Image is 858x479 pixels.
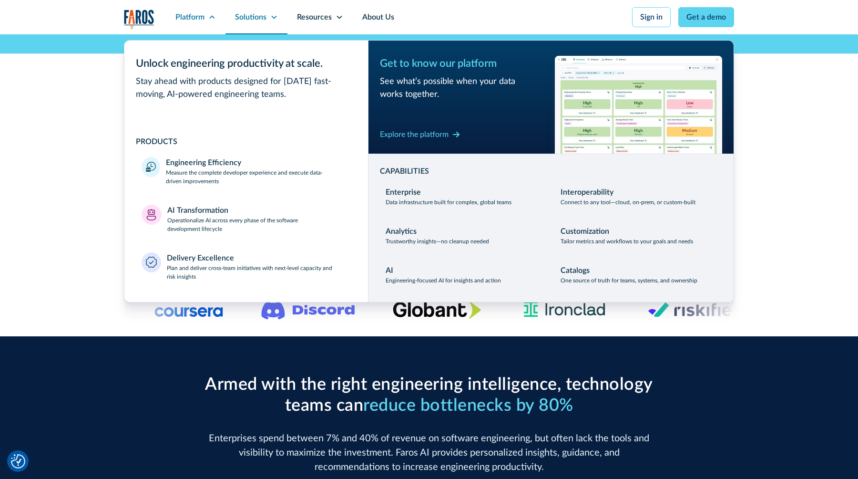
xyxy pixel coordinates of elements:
[555,56,722,154] img: Workflow productivity trends heatmap chart
[136,247,357,287] a: Delivery ExcellencePlan and deliver cross-team initiatives with next-level capacity and risk insi...
[262,300,355,320] img: Logo of the communication platform Discord.
[386,276,501,285] p: Engineering-focused AI for insights and action
[166,157,241,168] div: Engineering Efficiency
[124,10,154,29] a: home
[363,397,573,414] span: reduce bottlenecks by 80%
[561,187,613,198] div: Interoperability
[11,454,25,469] img: Revisit consent button
[561,226,609,237] div: Customization
[136,136,357,147] div: PRODUCTS
[386,265,393,276] div: AI
[386,237,489,246] p: Trustworthy insights—no cleanup needed
[136,75,357,101] div: Stay ahead with products designed for [DATE] fast-moving, AI-powered engineering teams.
[380,129,449,140] div: Explore the platform
[200,375,658,416] h2: Armed with the right engineering intelligence, technology teams can
[167,264,351,281] p: Plan and deliver cross-team initiatives with next-level capacity and risk insights
[200,431,658,474] p: Enterprises spend between 7% and 40% of revenue on software engineering, but often lack the tools...
[297,11,332,23] div: Resources
[380,127,460,142] a: Explore the platform
[386,226,417,237] div: Analytics
[393,301,481,319] img: Globant's logo
[11,454,25,469] button: Cookie Settings
[386,198,511,207] p: Data infrastructure built for complex, global teams
[555,220,722,251] a: CustomizationTailor metrics and workflows to your goals and needs
[555,259,722,291] a: CatalogsOne source of truth for teams, systems, and ownership
[136,56,357,72] div: Unlock engineering productivity at scale.
[561,265,590,276] div: Catalogs
[632,7,671,27] a: Sign in
[155,302,224,317] img: Logo of the online learning platform Coursera.
[561,237,693,246] p: Tailor metrics and workflows to your goals and needs
[561,198,695,207] p: Connect to any tool—cloud, on-prem, or custom-built
[520,298,610,321] img: Ironclad Logo
[555,181,722,212] a: InteroperabilityConnect to any tool—cloud, on-prem, or custom-built
[380,259,547,291] a: AIEngineering-focused AI for insights and action
[648,302,742,317] img: Logo of the risk management platform Riskified.
[386,187,421,198] div: Enterprise
[380,181,547,212] a: EnterpriseData infrastructure built for complex, global teams
[167,252,234,264] div: Delivery Excellence
[380,220,547,251] a: AnalyticsTrustworthy insights—no cleanup needed
[380,166,722,177] div: CAPABILITIES
[124,34,734,302] nav: Platform
[167,205,228,216] div: AI Transformation
[380,75,547,101] div: See what’s possible when your data works together.
[136,151,357,191] a: Engineering EfficiencyMeasure the complete developer experience and execute data-driven improvements
[561,276,697,285] p: One source of truth for teams, systems, and ownership
[380,56,547,72] div: Get to know our platform
[124,10,154,29] img: Logo of the analytics and reporting company Faros.
[167,216,351,233] p: Operationalize AI across every phase of the software development lifecycle
[235,11,266,23] div: Solutions
[166,168,351,186] p: Measure the complete developer experience and execute data-driven improvements
[136,199,357,239] a: AI TransformationOperationalize AI across every phase of the software development lifecycle
[678,7,734,27] a: Get a demo
[175,11,204,23] div: Platform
